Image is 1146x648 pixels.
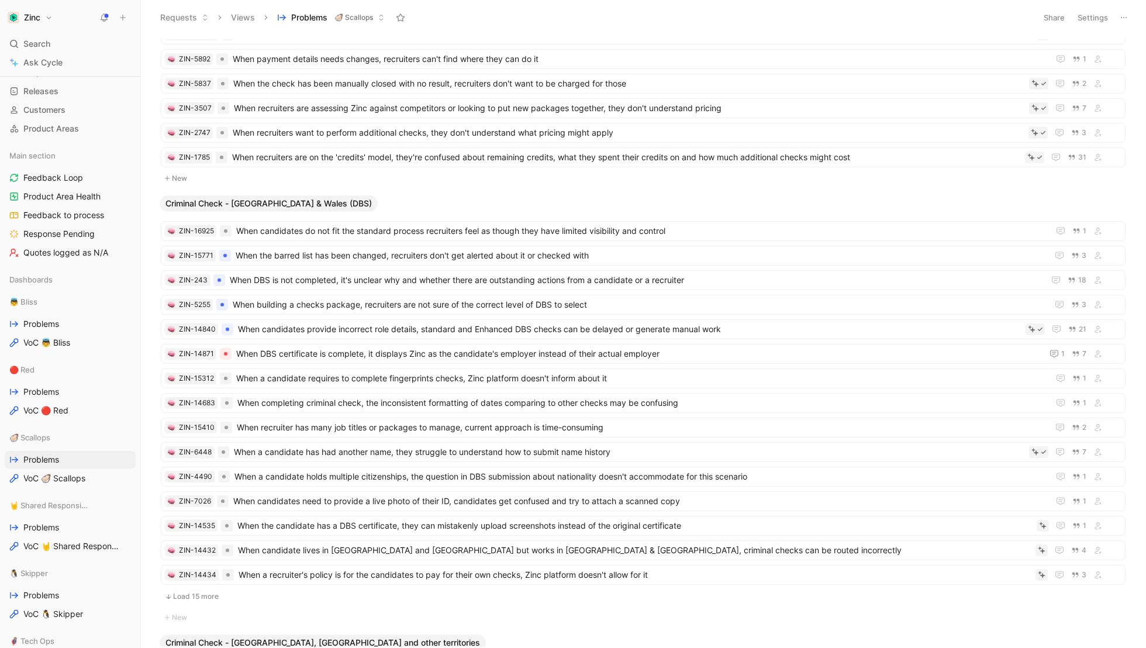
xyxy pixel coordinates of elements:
div: 🧠 [167,448,175,456]
img: 🧠 [168,80,175,87]
img: 🧠 [168,277,175,284]
span: Problems [23,590,59,601]
a: Problems [5,519,136,536]
span: Criminal Check - [GEOGRAPHIC_DATA] & Wales (DBS) [165,198,372,209]
div: 👼 BlissProblemsVoC 👼 Bliss [5,293,136,351]
a: 🧠ZIN-6448When a candidate has had another name, they struggle to understand how to submit name hi... [161,442,1126,462]
div: 🐧 SkipperProblemsVoC 🐧 Skipper [5,564,136,623]
span: 7 [1082,449,1086,456]
button: 3 [1069,126,1089,139]
span: Releases [23,85,58,97]
a: VoC 🔴 Red [5,402,136,419]
span: When the candidate has a DBS certificate, they can mistakenly upload screenshots instead of the o... [237,519,1032,533]
span: Product Area Health [23,191,101,202]
button: 1 [1070,495,1089,508]
div: 🧠 [167,301,175,309]
span: When recruiter has many job titles or packages to manage, current approach is time-consuming [237,420,1044,435]
span: Main section [9,150,56,161]
span: Problems [291,12,327,23]
span: 1 [1083,498,1086,505]
img: 🧠 [168,129,175,136]
div: ZIN-14432 [179,544,216,556]
span: When DBS certificate is complete, it displays Zinc as the candidate's employer instead of their a... [236,347,1038,361]
a: Releases [5,82,136,100]
div: 🦪 ScallopsProblemsVoC 🦪 Scallops [5,429,136,487]
a: VoC 🤘 Shared Responsibility [5,537,136,555]
span: When payment details needs changes, recruiters can't find where they can do it [233,52,1044,66]
a: 🧠ZIN-5892When payment details needs changes, recruiters can't find where they can do it1 [161,49,1126,69]
span: VoC 🐧 Skipper [23,608,83,620]
div: ZIN-5892 [179,53,210,65]
span: When candidate lives in [GEOGRAPHIC_DATA] and [GEOGRAPHIC_DATA] but works in [GEOGRAPHIC_DATA] & ... [238,543,1031,557]
button: 🧠 [167,80,175,88]
button: 1 [1070,470,1089,483]
a: 🧠ZIN-14683When completing criminal check, the inconsistent formatting of dates comparing to other... [161,393,1126,413]
div: 🧠 [167,399,175,407]
span: Search [23,37,50,51]
button: Settings [1072,9,1113,26]
a: 🧠ZIN-2747When recruiters want to perform additional checks, they don't understand what pricing mi... [161,123,1126,143]
button: 🧠 [167,473,175,481]
a: Problems [5,451,136,468]
a: Quotes logged as N/A [5,244,136,261]
button: 🧠 [167,104,175,112]
span: Problems [23,318,59,330]
img: 🧠 [168,375,175,382]
div: ZIN-7026 [179,495,211,507]
a: 🧠ZIN-7026When candidates need to provide a live photo of their ID, candidates get confused and tr... [161,491,1126,511]
a: Feedback Loop [5,169,136,187]
div: 🧠 [167,350,175,358]
div: 🧠 [167,374,175,382]
div: ZIN-5255 [179,299,210,311]
button: 4 [1069,544,1089,557]
img: 🧠 [168,326,175,333]
img: 🧠 [168,56,175,63]
img: 🧠 [168,350,175,357]
span: 1 [1083,473,1086,480]
span: Ask Cycle [23,56,63,70]
a: 🧠ZIN-16925When candidates do not fit the standard process recruiters feel as though they have lim... [161,221,1126,241]
div: ZIN-1785 [179,151,210,163]
span: When recruiters are assessing Zinc against competitors or looking to put new packages together, t... [234,101,1024,115]
a: 🧠ZIN-5255When building a checks package, recruiters are not sure of the correct level of DBS to s... [161,295,1126,315]
div: 🧠 [167,55,175,63]
img: 🧠 [168,473,175,480]
img: 🧠 [168,105,175,112]
button: 🧠 [167,571,175,579]
button: 🧠 [167,325,175,333]
span: 🦪 Scallops [334,12,373,23]
button: Share [1038,9,1070,26]
span: 1 [1083,399,1086,406]
div: 🤘 Shared ResponsibilityProblemsVoC 🤘 Shared Responsibility [5,497,136,555]
img: 🧠 [168,301,175,308]
button: 31 [1065,151,1089,164]
span: 🦪 Scallops [9,432,50,443]
div: ZIN-5837 [179,78,211,89]
div: ZIN-15771 [179,250,213,261]
div: 🦪 Scallops [5,429,136,446]
button: 1 [1070,397,1089,409]
div: ZIN-14840 [179,323,216,335]
span: Response Pending [23,228,95,240]
a: 🧠ZIN-14432When candidate lives in [GEOGRAPHIC_DATA] and [GEOGRAPHIC_DATA] but works in [GEOGRAPHI... [161,540,1126,560]
button: 🧠 [167,251,175,260]
button: 1 [1047,347,1067,361]
button: 🧠 [167,276,175,284]
span: 3 [1082,129,1086,136]
span: Feedback to process [23,209,104,221]
a: 🧠ZIN-243When DBS is not completed, it's unclear why and whether there are outstanding actions fro... [161,270,1126,290]
div: Dashboards [5,271,136,292]
img: 🧠 [168,154,175,161]
span: 👼 Bliss [9,296,37,308]
div: ZIN-15312 [179,373,214,384]
button: 🧠 [167,227,175,235]
a: VoC 🦪 Scallops [5,470,136,487]
span: 7 [1082,105,1086,112]
button: Load 15 more [161,590,1126,604]
span: VoC 🤘 Shared Responsibility [23,540,121,552]
button: 2 [1069,421,1089,434]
